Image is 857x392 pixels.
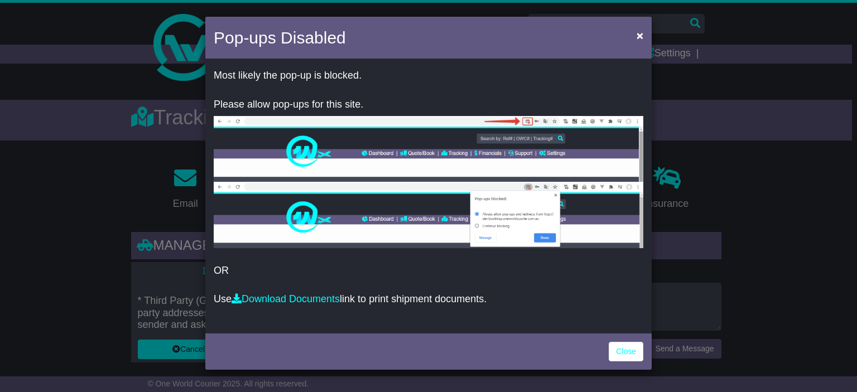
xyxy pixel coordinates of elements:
[214,99,643,111] p: Please allow pop-ups for this site.
[232,293,340,304] a: Download Documents
[214,116,643,182] img: allow-popup-1.png
[214,182,643,248] img: allow-popup-2.png
[214,25,346,50] h4: Pop-ups Disabled
[631,24,649,47] button: Close
[637,29,643,42] span: ×
[609,342,643,361] a: Close
[205,61,652,331] div: OR
[214,293,643,306] p: Use link to print shipment documents.
[214,70,643,82] p: Most likely the pop-up is blocked.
